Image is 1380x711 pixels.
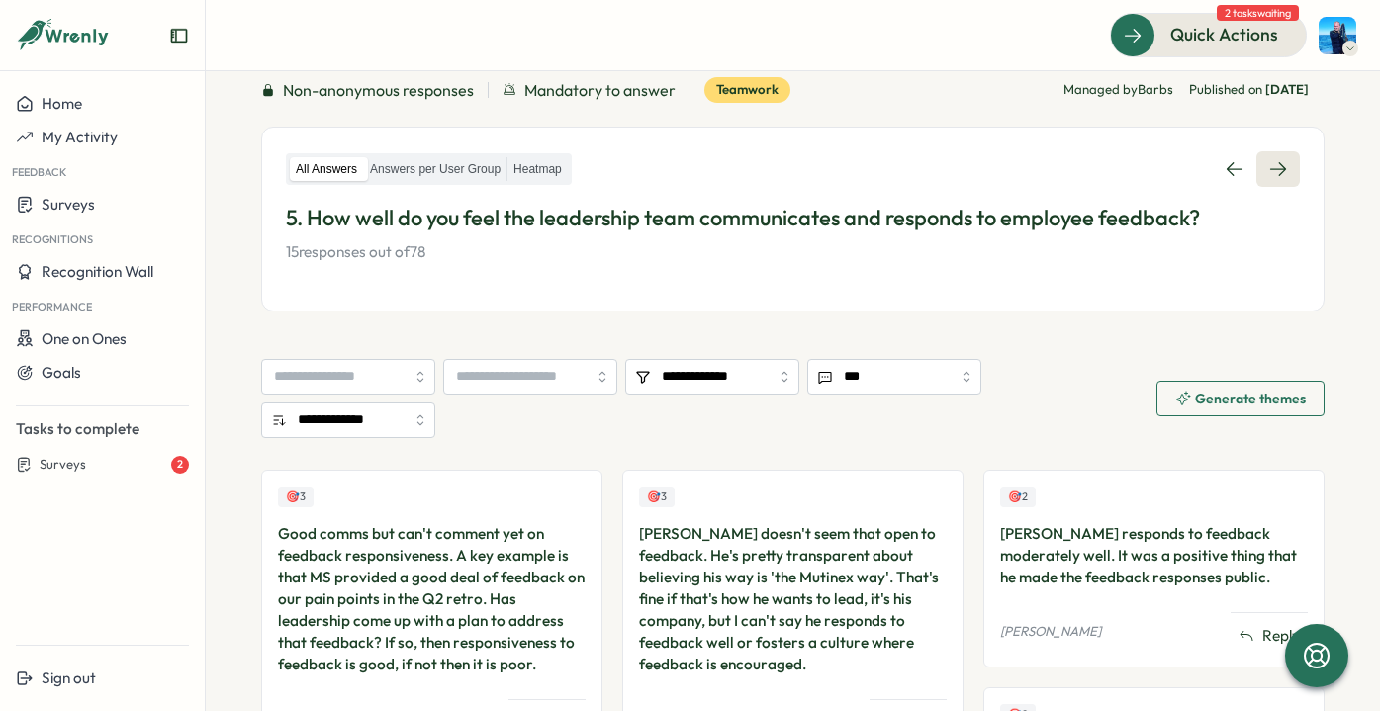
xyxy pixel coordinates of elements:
label: Answers per User Group [364,157,506,182]
label: Heatmap [507,157,568,182]
span: Surveys [42,195,95,214]
div: [PERSON_NAME] responds to feedback moderately well. It was a positive thing that he made the feed... [1000,523,1308,588]
span: Barbs [1138,81,1173,97]
p: [PERSON_NAME] [1000,623,1101,641]
p: Managed by [1063,81,1173,99]
div: Teamwork [704,77,790,103]
span: Goals [42,363,81,382]
div: Upvotes [639,487,675,507]
p: 5. How well do you feel the leadership team communicates and responds to employee feedback? [286,203,1300,233]
span: My Activity [42,128,118,146]
div: Good comms but can't comment yet on feedback responsiveness. A key example is that MS provided a ... [278,523,586,675]
span: [DATE] [1265,81,1309,97]
span: Reply [1262,625,1300,647]
span: Published on [1189,81,1309,99]
div: [PERSON_NAME] doesn't seem that open to feedback. He's pretty transparent about believing his way... [639,523,947,675]
button: Reply [1231,621,1308,651]
span: Non-anonymous responses [283,78,474,103]
span: Surveys [40,456,86,474]
div: 2 [171,456,189,474]
span: Quick Actions [1170,22,1278,47]
span: One on Ones [42,329,127,348]
span: Sign out [42,668,96,687]
button: Generate themes [1156,381,1325,416]
span: Home [42,94,82,113]
img: Henry Innis [1319,17,1356,54]
label: All Answers [290,157,363,182]
span: Recognition Wall [42,262,153,281]
p: Tasks to complete [16,418,189,440]
span: Generate themes [1195,392,1306,405]
span: 2 tasks waiting [1217,5,1299,21]
div: Upvotes [1000,487,1036,507]
button: Quick Actions [1110,13,1307,56]
span: Mandatory to answer [524,78,676,103]
button: Expand sidebar [169,26,189,45]
div: Upvotes [278,487,314,507]
p: 15 responses out of 78 [286,241,1300,263]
